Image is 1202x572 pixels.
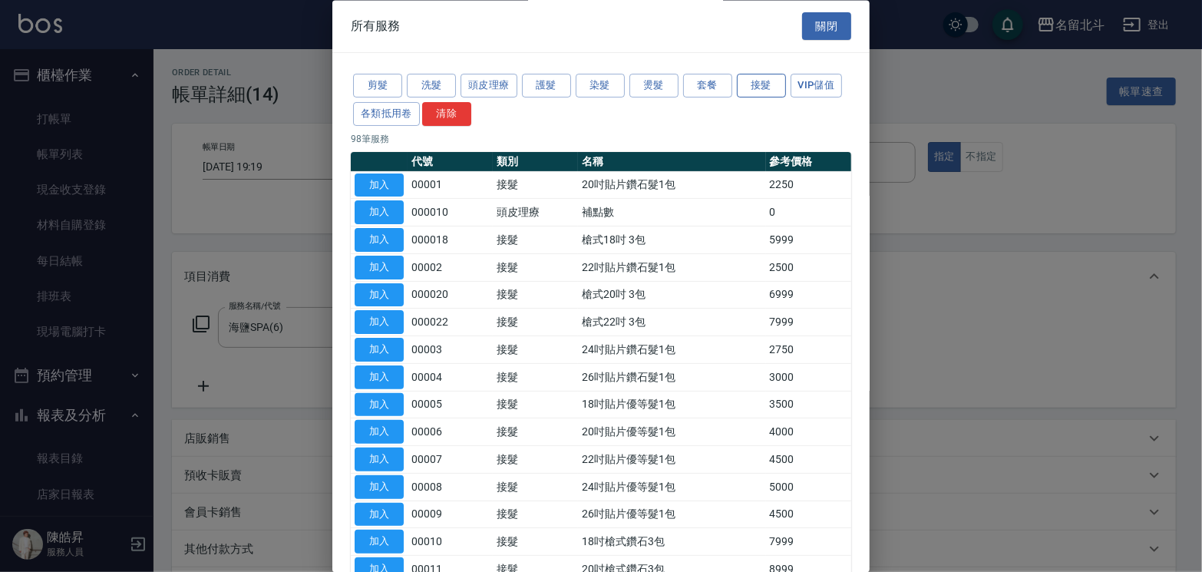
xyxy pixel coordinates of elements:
th: 代號 [408,152,493,172]
button: 加入 [355,311,404,335]
button: 頭皮理療 [461,74,517,98]
td: 000018 [408,226,493,254]
td: 接髮 [493,528,578,556]
td: 18吋槍式鑽石3包 [578,528,765,556]
button: 套餐 [683,74,732,98]
td: 接髮 [493,226,578,254]
button: 染髮 [576,74,625,98]
button: 剪髮 [353,74,402,98]
td: 接髮 [493,364,578,392]
td: 接髮 [493,418,578,446]
button: 各類抵用卷 [353,102,420,126]
td: 22吋貼片優等髮1包 [578,446,765,474]
button: 加入 [355,339,404,362]
button: 關閉 [802,12,851,41]
td: 接髮 [493,336,578,364]
td: 00001 [408,172,493,200]
td: 00002 [408,254,493,282]
td: 接髮 [493,501,578,529]
td: 24吋貼片優等髮1包 [578,474,765,501]
td: 7999 [766,528,851,556]
button: 加入 [355,448,404,472]
th: 名稱 [578,152,765,172]
td: 5999 [766,226,851,254]
td: 槍式22吋 3包 [578,309,765,336]
td: 00010 [408,528,493,556]
td: 5000 [766,474,851,501]
td: 24吋貼片鑽石髮1包 [578,336,765,364]
button: 洗髮 [407,74,456,98]
td: 00005 [408,392,493,419]
td: 4500 [766,501,851,529]
td: 槍式18吋 3包 [578,226,765,254]
td: 2500 [766,254,851,282]
td: 00004 [408,364,493,392]
td: 3000 [766,364,851,392]
td: 0 [766,199,851,226]
button: 加入 [355,229,404,253]
th: 參考價格 [766,152,851,172]
td: 頭皮理療 [493,199,578,226]
td: 7999 [766,309,851,336]
td: 00003 [408,336,493,364]
td: 4500 [766,446,851,474]
td: 20吋貼片鑽石髮1包 [578,172,765,200]
td: 4000 [766,418,851,446]
td: 2750 [766,336,851,364]
td: 000020 [408,282,493,309]
td: 00007 [408,446,493,474]
td: 26吋貼片優等髮1包 [578,501,765,529]
td: 接髮 [493,446,578,474]
button: 加入 [355,365,404,389]
td: 3500 [766,392,851,419]
td: 接髮 [493,309,578,336]
button: 接髮 [737,74,786,98]
button: 加入 [355,256,404,279]
td: 接髮 [493,392,578,419]
td: 槍式20吋 3包 [578,282,765,309]
button: 護髮 [522,74,571,98]
td: 00006 [408,418,493,446]
td: 接髮 [493,172,578,200]
td: 20吋貼片優等髮1包 [578,418,765,446]
button: 燙髮 [629,74,679,98]
td: 接髮 [493,282,578,309]
button: 加入 [355,475,404,499]
span: 所有服務 [351,18,400,34]
button: 加入 [355,201,404,225]
td: 補點數 [578,199,765,226]
button: 清除 [422,102,471,126]
td: 22吋貼片鑽石髮1包 [578,254,765,282]
th: 類別 [493,152,578,172]
td: 6999 [766,282,851,309]
button: 加入 [355,174,404,197]
td: 26吋貼片鑽石髮1包 [578,364,765,392]
button: 加入 [355,503,404,527]
td: 接髮 [493,254,578,282]
button: 加入 [355,393,404,417]
button: 加入 [355,531,404,554]
button: 加入 [355,421,404,445]
td: 18吋貼片優等髮1包 [578,392,765,419]
button: VIP儲值 [791,74,843,98]
td: 000010 [408,199,493,226]
p: 98 筆服務 [351,132,851,146]
td: 000022 [408,309,493,336]
button: 加入 [355,283,404,307]
td: 2250 [766,172,851,200]
td: 接髮 [493,474,578,501]
td: 00008 [408,474,493,501]
td: 00009 [408,501,493,529]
